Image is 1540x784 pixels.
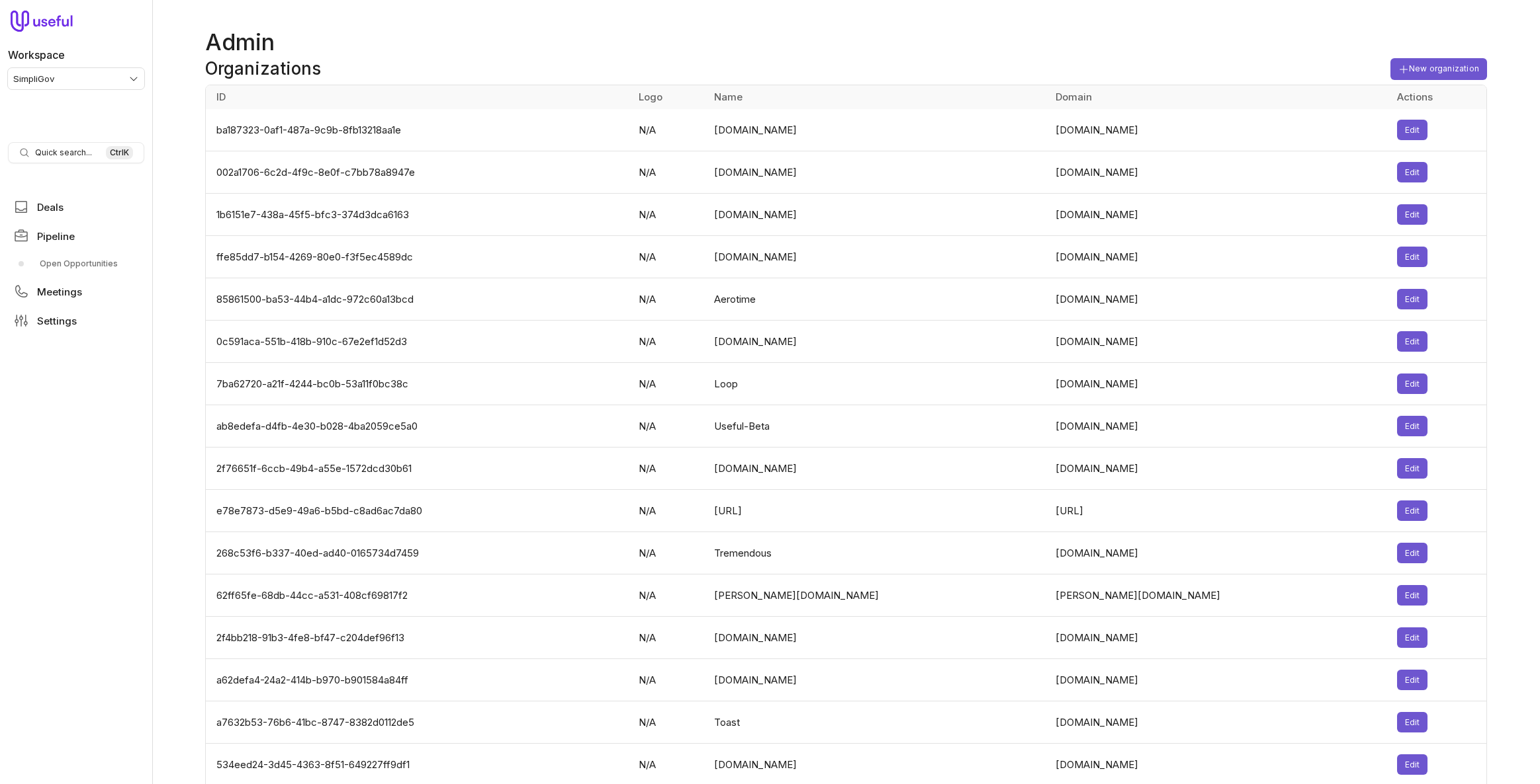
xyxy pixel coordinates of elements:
td: N/A [631,448,705,490]
span: Deals [37,202,64,212]
button: Edit [1397,458,1428,479]
td: [DOMAIN_NAME] [706,321,1048,363]
th: Domain [1048,85,1389,109]
button: Edit [1397,543,1428,563]
td: [URL] [706,490,1048,532]
td: ab8edefa-d4fb-4e30-b028-4ba2059ce5a0 [206,405,631,448]
a: Open Opportunities [8,253,144,274]
td: ffe85dd7-b154-4269-80e0-f3f5ec4589dc [206,236,631,278]
button: New organization [1390,58,1487,80]
th: Logo [631,85,705,109]
td: Aerotime [706,278,1048,321]
th: Actions [1389,85,1486,109]
button: Edit [1397,754,1428,775]
th: Name [706,85,1048,109]
td: [URL] [1048,490,1389,532]
span: Quick search... [35,147,92,158]
td: N/A [631,701,705,744]
td: [PERSON_NAME][DOMAIN_NAME] [706,574,1048,617]
td: [DOMAIN_NAME] [1048,532,1389,574]
a: Meetings [8,280,144,303]
td: ba187323-0af1-487a-9c9b-8fb13218aa1e [206,109,631,151]
td: N/A [631,278,705,321]
td: [DOMAIN_NAME] [1048,278,1389,321]
button: Edit [1397,204,1428,225]
td: a62defa4-24a2-414b-b970-b901584a84ff [206,659,631,701]
td: [DOMAIN_NAME] [1048,448,1389,490]
td: a7632b53-76b6-41bc-8747-8382d0112de5 [206,701,631,744]
td: [DOMAIN_NAME] [1048,363,1389,405]
td: N/A [631,574,705,617]
td: N/A [631,151,705,194]
td: Toast [706,701,1048,744]
td: [DOMAIN_NAME] [706,194,1048,236]
td: [DOMAIN_NAME] [1048,151,1389,194]
td: [PERSON_NAME][DOMAIN_NAME] [1048,574,1389,617]
td: [DOMAIN_NAME] [1048,617,1389,659]
td: [DOMAIN_NAME] [1048,659,1389,701]
td: [DOMAIN_NAME] [1048,321,1389,363]
td: e78e7873-d5e9-49a6-b5bd-c8ad6ac7da80 [206,490,631,532]
td: 268c53f6-b337-40ed-ad40-0165734d7459 [206,532,631,574]
td: 0c591aca-551b-418b-910c-67e2ef1d52d3 [206,321,631,363]
h2: Organizations [205,58,321,79]
td: 2f4bb218-91b3-4fe8-bf47-c204def96f13 [206,617,631,659]
a: Deals [8,195,144,219]
td: Useful-Beta [706,405,1048,448]
td: 1b6151e7-438a-45f5-bfc3-374d3dca6163 [206,194,631,236]
label: Workspace [8,47,65,63]
button: Edit [1397,712,1428,732]
td: Loop [706,363,1048,405]
button: Edit [1397,120,1428,140]
button: Edit [1397,289,1428,309]
td: [DOMAIN_NAME] [706,448,1048,490]
a: Settings [8,309,144,333]
th: ID [206,85,631,109]
button: Edit [1397,670,1428,690]
td: 62ff65fe-68db-44cc-a531-408cf69817f2 [206,574,631,617]
td: [DOMAIN_NAME] [706,109,1048,151]
a: Pipeline [8,224,144,248]
td: [DOMAIN_NAME] [706,151,1048,194]
td: [DOMAIN_NAME] [706,659,1048,701]
td: N/A [631,617,705,659]
td: N/A [631,405,705,448]
td: N/A [631,363,705,405]
td: [DOMAIN_NAME] [1048,109,1389,151]
td: Tremendous [706,532,1048,574]
button: Edit [1397,162,1428,182]
button: Edit [1397,416,1428,436]
td: N/A [631,236,705,278]
td: 002a1706-6c2d-4f9c-8e0f-c7bb78a8947e [206,151,631,194]
button: Edit [1397,500,1428,521]
button: Edit [1397,247,1428,267]
td: N/A [631,194,705,236]
td: [DOMAIN_NAME] [1048,236,1389,278]
button: Edit [1397,331,1428,352]
td: [DOMAIN_NAME] [706,617,1048,659]
span: Pipeline [37,231,75,241]
td: 2f76651f-6ccb-49b4-a55e-1572dcd30b61 [206,448,631,490]
td: [DOMAIN_NAME] [1048,405,1389,448]
h1: Admin [205,26,1487,58]
td: N/A [631,321,705,363]
td: N/A [631,532,705,574]
div: Pipeline submenu [8,253,144,274]
td: N/A [631,490,705,532]
td: [DOMAIN_NAME] [706,236,1048,278]
td: N/A [631,109,705,151]
td: [DOMAIN_NAME] [1048,194,1389,236]
kbd: Ctrl K [106,146,133,159]
span: Settings [37,316,77,326]
td: N/A [631,659,705,701]
td: 7ba62720-a21f-4244-bc0b-53a11f0bc38c [206,363,631,405]
span: Meetings [37,287,82,297]
td: [DOMAIN_NAME] [1048,701,1389,744]
button: Edit [1397,627,1428,648]
td: 85861500-ba53-44b4-a1dc-972c60a13bcd [206,278,631,321]
button: Edit [1397,373,1428,394]
button: Edit [1397,585,1428,606]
